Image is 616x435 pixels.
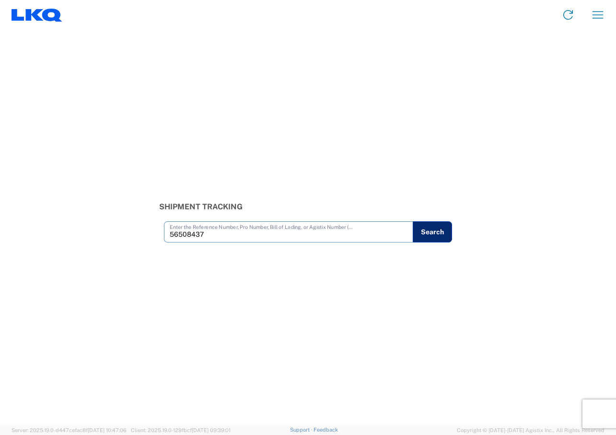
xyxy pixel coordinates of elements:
span: [DATE] 10:47:06 [88,427,127,433]
a: Feedback [314,427,338,433]
span: Copyright © [DATE]-[DATE] Agistix Inc., All Rights Reserved [457,426,604,435]
h3: Shipment Tracking [159,202,457,211]
span: Server: 2025.19.0-d447cefac8f [12,427,127,433]
a: Support [290,427,314,433]
span: [DATE] 09:39:01 [192,427,231,433]
span: Client: 2025.19.0-129fbcf [131,427,231,433]
button: Search [413,221,452,242]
